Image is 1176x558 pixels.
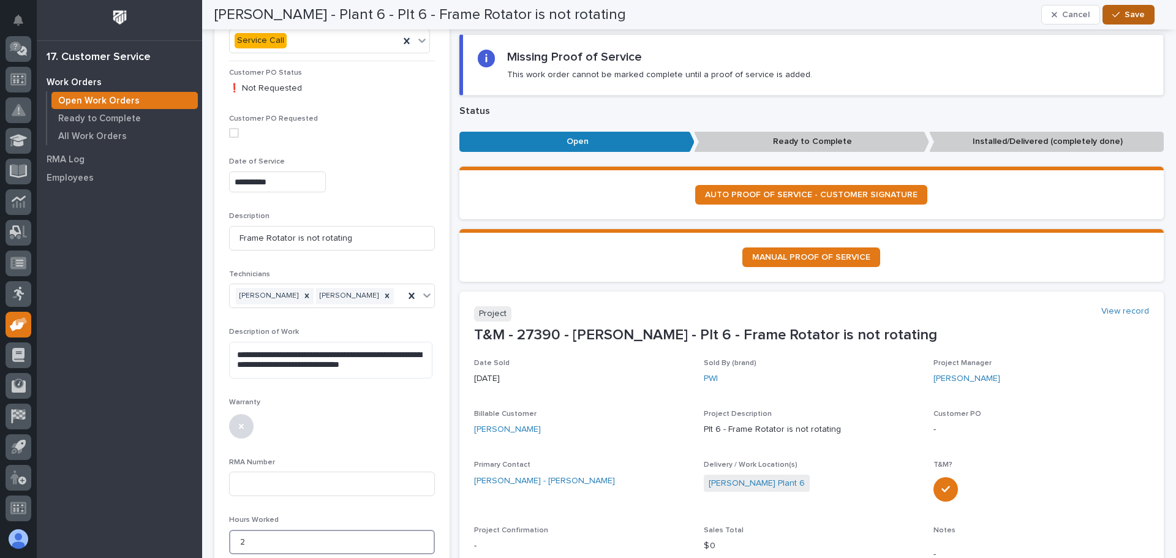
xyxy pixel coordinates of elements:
[229,82,435,95] p: ❗ Not Requested
[37,150,202,168] a: RMA Log
[47,92,202,109] a: Open Work Orders
[474,527,548,534] span: Project Confirmation
[474,360,510,367] span: Date Sold
[474,475,615,488] a: [PERSON_NAME] - [PERSON_NAME]
[229,158,285,165] span: Date of Service
[933,372,1000,385] a: [PERSON_NAME]
[742,247,880,267] a: MANUAL PROOF OF SERVICE
[37,73,202,91] a: Work Orders
[704,360,756,367] span: Sold By (brand)
[235,33,287,48] div: Service Call
[933,527,956,534] span: Notes
[229,115,318,123] span: Customer PO Requested
[229,271,270,278] span: Technicians
[507,50,642,64] h2: Missing Proof of Service
[108,6,131,29] img: Workspace Logo
[1062,9,1090,20] span: Cancel
[37,168,202,187] a: Employees
[474,461,530,469] span: Primary Contact
[929,132,1164,152] p: Installed/Delivered (completely done)
[933,360,992,367] span: Project Manager
[704,527,744,534] span: Sales Total
[229,213,269,220] span: Description
[474,410,537,418] span: Billable Customer
[1125,9,1145,20] span: Save
[694,132,929,152] p: Ready to Complete
[933,423,1148,436] p: -
[1041,5,1100,25] button: Cancel
[47,77,102,88] p: Work Orders
[933,410,981,418] span: Customer PO
[704,461,797,469] span: Delivery / Work Location(s)
[229,516,279,524] span: Hours Worked
[704,410,772,418] span: Project Description
[474,423,541,436] a: [PERSON_NAME]
[6,526,31,552] button: users-avatar
[459,132,695,152] p: Open
[705,190,918,199] span: AUTO PROOF OF SERVICE - CUSTOMER SIGNATURE
[709,477,805,490] a: [PERSON_NAME] Plant 6
[474,372,689,385] p: [DATE]
[933,461,952,469] span: T&M?
[229,459,275,466] span: RMA Number
[6,7,31,33] button: Notifications
[229,399,260,406] span: Warranty
[474,540,689,552] p: -
[1101,306,1149,317] a: View record
[15,15,31,34] div: Notifications
[214,6,626,24] h2: [PERSON_NAME] - Plant 6 - Plt 6 - Frame Rotator is not rotating
[1102,5,1155,25] button: Save
[507,69,812,80] p: This work order cannot be marked complete until a proof of service is added.
[229,69,302,77] span: Customer PO Status
[474,306,511,322] p: Project
[459,105,1164,117] p: Status
[47,127,202,145] a: All Work Orders
[47,173,94,184] p: Employees
[236,288,300,304] div: [PERSON_NAME]
[695,185,927,205] a: AUTO PROOF OF SERVICE - CUSTOMER SIGNATURE
[58,96,140,107] p: Open Work Orders
[229,328,299,336] span: Description of Work
[58,113,141,124] p: Ready to Complete
[47,154,85,165] p: RMA Log
[704,372,718,385] a: PWI
[58,131,127,142] p: All Work Orders
[752,253,870,262] span: MANUAL PROOF OF SERVICE
[47,51,151,64] div: 17. Customer Service
[704,540,919,552] p: $ 0
[47,110,202,127] a: Ready to Complete
[316,288,380,304] div: [PERSON_NAME]
[704,423,919,436] p: Plt 6 - Frame Rotator is not rotating
[474,326,1150,344] p: T&M - 27390 - [PERSON_NAME] - Plt 6 - Frame Rotator is not rotating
